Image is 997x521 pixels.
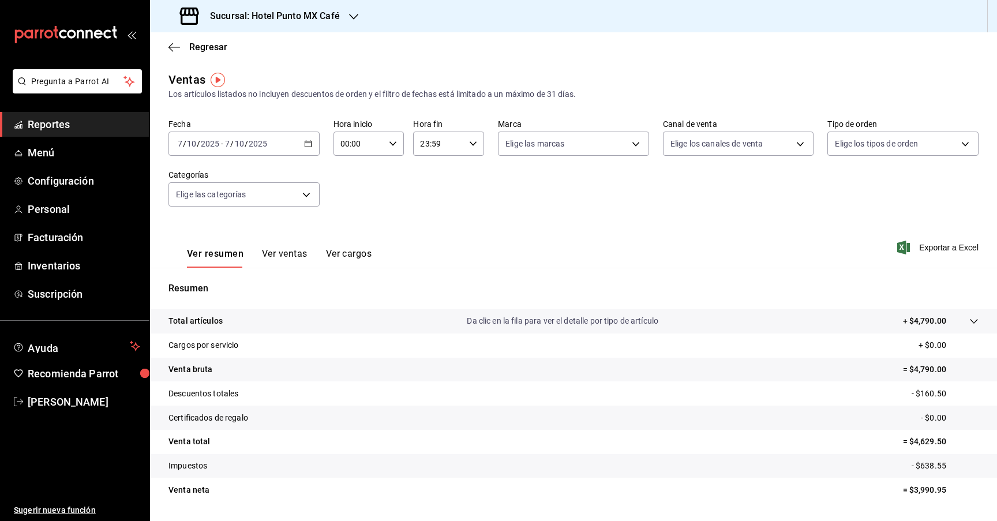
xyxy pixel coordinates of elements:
[197,139,200,148] span: /
[168,339,239,351] p: Cargos por servicio
[168,460,207,472] p: Impuestos
[230,139,234,148] span: /
[177,139,183,148] input: --
[221,139,223,148] span: -
[127,30,136,39] button: open_drawer_menu
[903,363,979,376] p: = $4,790.00
[262,248,308,268] button: Ver ventas
[28,286,140,302] span: Suscripción
[498,120,649,128] label: Marca
[903,315,946,327] p: + $4,790.00
[912,388,979,400] p: - $160.50
[168,484,209,496] p: Venta neta
[168,436,210,448] p: Venta total
[201,9,340,23] h3: Sucursal: Hotel Punto MX Café
[899,241,979,254] button: Exportar a Excel
[835,138,918,149] span: Elige los tipos de orden
[28,230,140,245] span: Facturación
[326,248,372,268] button: Ver cargos
[168,71,205,88] div: Ventas
[187,248,372,268] div: navigation tabs
[189,42,227,53] span: Regresar
[333,120,404,128] label: Hora inicio
[663,120,814,128] label: Canal de venta
[28,173,140,189] span: Configuración
[28,339,125,353] span: Ayuda
[28,145,140,160] span: Menú
[187,248,243,268] button: Ver resumen
[31,76,124,88] span: Pregunta a Parrot AI
[168,171,320,179] label: Categorías
[224,139,230,148] input: --
[921,412,979,424] p: - $0.00
[467,315,658,327] p: Da clic en la fila para ver el detalle por tipo de artículo
[186,139,197,148] input: --
[28,201,140,217] span: Personal
[248,139,268,148] input: ----
[505,138,564,149] span: Elige las marcas
[176,189,246,200] span: Elige las categorías
[14,504,140,516] span: Sugerir nueva función
[28,366,140,381] span: Recomienda Parrot
[28,258,140,273] span: Inventarios
[912,460,979,472] p: - $638.55
[827,120,979,128] label: Tipo de orden
[413,120,484,128] label: Hora fin
[168,120,320,128] label: Fecha
[28,117,140,132] span: Reportes
[919,339,979,351] p: + $0.00
[183,139,186,148] span: /
[903,484,979,496] p: = $3,990.95
[168,88,979,100] div: Los artículos listados no incluyen descuentos de orden y el filtro de fechas está limitado a un m...
[168,363,212,376] p: Venta bruta
[234,139,245,148] input: --
[200,139,220,148] input: ----
[670,138,763,149] span: Elige los canales de venta
[903,436,979,448] p: = $4,629.50
[168,282,979,295] p: Resumen
[13,69,142,93] button: Pregunta a Parrot AI
[245,139,248,148] span: /
[8,84,142,96] a: Pregunta a Parrot AI
[28,394,140,410] span: [PERSON_NAME]
[168,315,223,327] p: Total artículos
[168,412,248,424] p: Certificados de regalo
[168,42,227,53] button: Regresar
[168,388,238,400] p: Descuentos totales
[211,73,225,87] img: Tooltip marker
